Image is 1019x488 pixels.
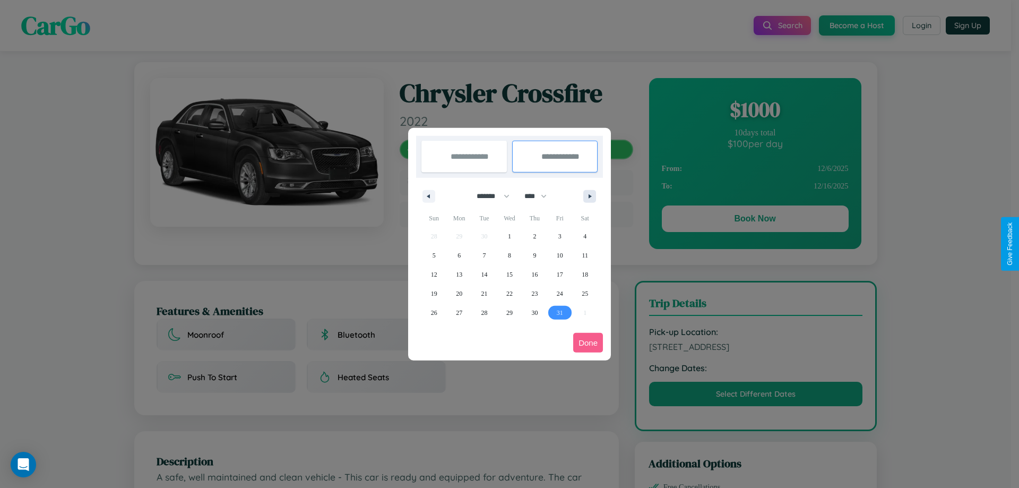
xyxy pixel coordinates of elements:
button: 12 [421,265,446,284]
span: 27 [456,303,462,322]
button: 24 [547,284,572,303]
button: 22 [497,284,522,303]
span: Sun [421,210,446,227]
span: Thu [522,210,547,227]
button: 8 [497,246,522,265]
span: 19 [431,284,437,303]
button: 26 [421,303,446,322]
span: 28 [481,303,488,322]
span: 26 [431,303,437,322]
span: 3 [558,227,562,246]
button: 2 [522,227,547,246]
button: 3 [547,227,572,246]
div: Open Intercom Messenger [11,452,36,477]
button: 19 [421,284,446,303]
span: 6 [457,246,461,265]
span: 24 [557,284,563,303]
span: Mon [446,210,471,227]
button: 7 [472,246,497,265]
span: 8 [508,246,511,265]
span: 25 [582,284,588,303]
button: 13 [446,265,471,284]
button: 28 [472,303,497,322]
button: 23 [522,284,547,303]
span: 23 [531,284,538,303]
button: 30 [522,303,547,322]
button: 11 [573,246,598,265]
button: 29 [497,303,522,322]
button: 15 [497,265,522,284]
span: Wed [497,210,522,227]
span: 20 [456,284,462,303]
span: 2 [533,227,536,246]
span: 17 [557,265,563,284]
span: 21 [481,284,488,303]
button: 20 [446,284,471,303]
button: 4 [573,227,598,246]
span: 16 [531,265,538,284]
span: 5 [433,246,436,265]
button: 9 [522,246,547,265]
span: 4 [583,227,586,246]
span: 18 [582,265,588,284]
button: 1 [497,227,522,246]
button: 6 [446,246,471,265]
button: 21 [472,284,497,303]
button: 10 [547,246,572,265]
span: 1 [508,227,511,246]
div: Give Feedback [1006,222,1014,266]
span: 14 [481,265,488,284]
span: 30 [531,303,538,322]
button: 16 [522,265,547,284]
button: 18 [573,265,598,284]
button: Done [573,333,603,353]
span: Sat [573,210,598,227]
span: Tue [472,210,497,227]
span: 11 [582,246,588,265]
span: 7 [483,246,486,265]
button: 31 [547,303,572,322]
button: 27 [446,303,471,322]
button: 25 [573,284,598,303]
span: 9 [533,246,536,265]
span: 15 [506,265,513,284]
button: 17 [547,265,572,284]
span: 22 [506,284,513,303]
span: 12 [431,265,437,284]
button: 5 [421,246,446,265]
span: 31 [557,303,563,322]
span: 29 [506,303,513,322]
button: 14 [472,265,497,284]
span: 13 [456,265,462,284]
span: 10 [557,246,563,265]
span: Fri [547,210,572,227]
